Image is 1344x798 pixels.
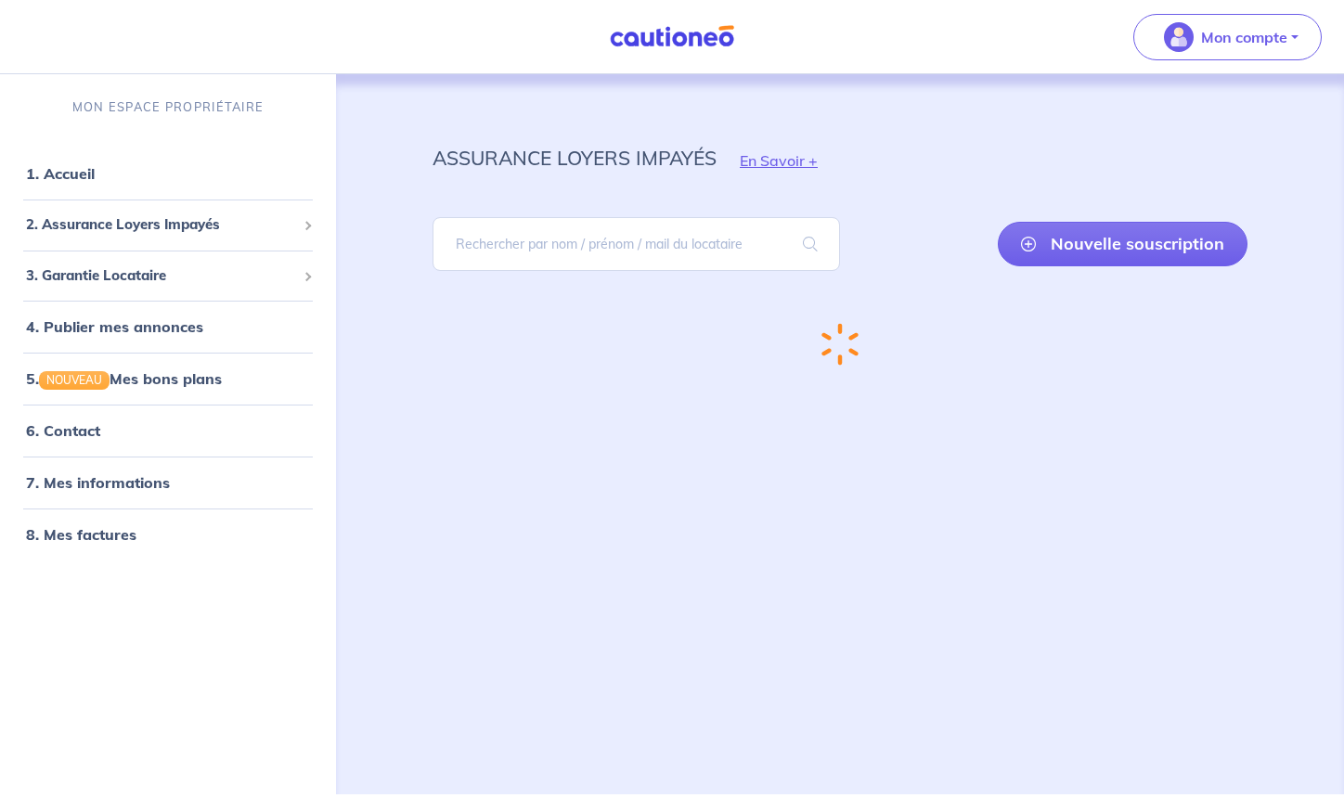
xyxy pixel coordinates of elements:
a: 4. Publier mes annonces [26,317,203,336]
span: 3. Garantie Locataire [26,265,296,287]
p: Mon compte [1201,26,1287,48]
a: 7. Mes informations [26,473,170,492]
div: 5.NOUVEAUMes bons plans [7,360,329,397]
a: Nouvelle souscription [998,222,1247,266]
button: illu_account_valid_menu.svgMon compte [1133,14,1322,60]
a: 1. Accueil [26,164,95,183]
div: 7. Mes informations [7,464,329,501]
a: 5.NOUVEAUMes bons plans [26,369,222,388]
div: 3. Garantie Locataire [7,258,329,294]
div: 4. Publier mes annonces [7,308,329,345]
p: assurance loyers impayés [433,141,717,174]
p: MON ESPACE PROPRIÉTAIRE [72,98,264,116]
div: 6. Contact [7,412,329,449]
a: 8. Mes factures [26,525,136,544]
div: 8. Mes factures [7,516,329,553]
div: 1. Accueil [7,155,329,192]
img: illu_account_valid_menu.svg [1164,22,1194,52]
img: Cautioneo [602,25,742,48]
input: Rechercher par nom / prénom / mail du locataire [433,217,840,271]
span: search [781,218,840,270]
div: 2. Assurance Loyers Impayés [7,207,329,243]
a: 6. Contact [26,421,100,440]
button: En Savoir + [717,134,841,187]
img: loading-spinner [821,323,859,366]
span: 2. Assurance Loyers Impayés [26,214,296,236]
